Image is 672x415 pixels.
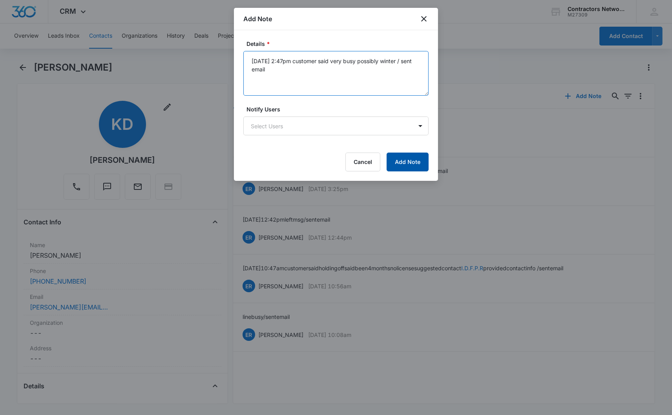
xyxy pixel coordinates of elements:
[419,14,429,24] button: close
[247,40,432,48] label: Details
[243,14,272,24] h1: Add Note
[247,105,432,113] label: Notify Users
[345,153,380,171] button: Cancel
[387,153,429,171] button: Add Note
[243,51,429,96] textarea: [DATE] 2:47pm customer said very busy possibly winter / sent email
